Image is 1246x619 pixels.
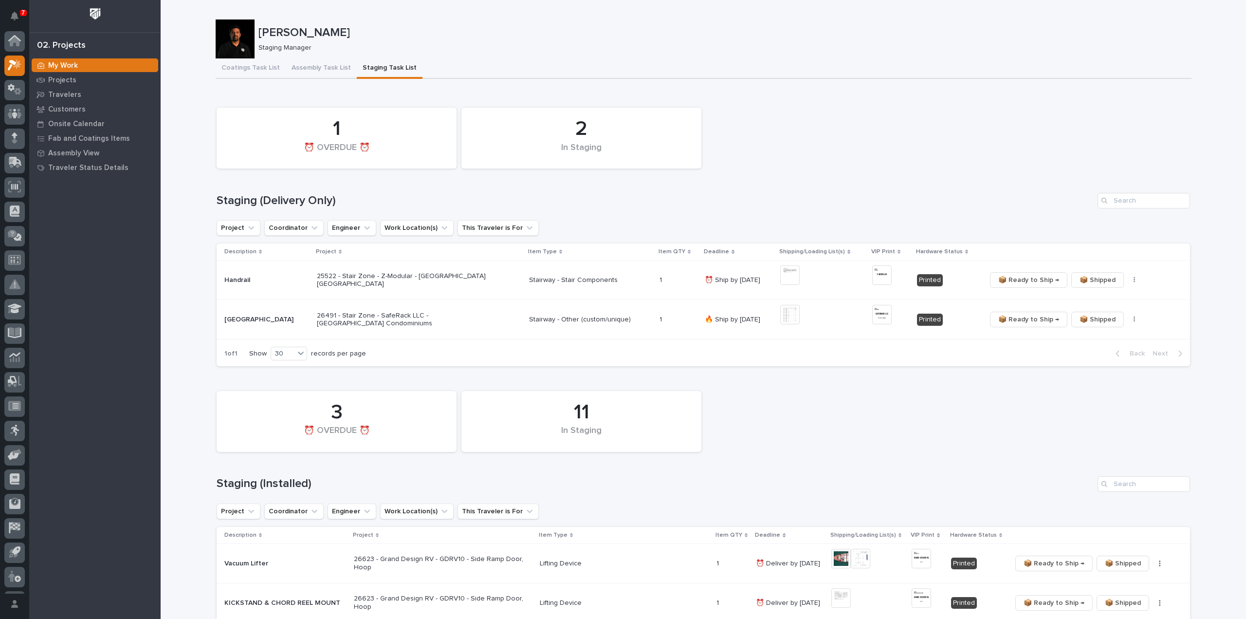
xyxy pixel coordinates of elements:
[217,194,1094,208] h1: Staging (Delivery Only)
[48,164,128,172] p: Traveler Status Details
[478,143,685,163] div: In Staging
[755,530,780,541] p: Deadline
[217,300,1190,339] tr: [GEOGRAPHIC_DATA][GEOGRAPHIC_DATA] 26491 - Stair Zone - SafeRack LLC - [GEOGRAPHIC_DATA] Condomin...
[233,400,440,425] div: 3
[264,220,324,236] button: Coordinator
[529,316,652,324] p: Stairway - Other (custom/unique)
[264,504,324,519] button: Coordinator
[990,272,1067,288] button: 📦 Ready to Ship →
[29,87,161,102] a: Travelers
[317,272,487,289] p: 25522 - Stair Zone - Z-Modular - [GEOGRAPHIC_DATA] [GEOGRAPHIC_DATA]
[217,504,260,519] button: Project
[529,276,652,284] p: Stairway - Stair Components
[48,120,105,129] p: Onsite Calendar
[233,143,440,163] div: ⏰ OVERDUE ⏰
[779,246,845,257] p: Shipping/Loading List(s)
[29,73,161,87] a: Projects
[1098,476,1190,492] input: Search
[951,558,977,570] div: Printed
[311,350,366,358] p: records per page
[911,530,934,541] p: VIP Print
[48,134,130,143] p: Fab and Coatings Items
[224,246,257,257] p: Description
[1149,349,1190,358] button: Next
[4,6,25,26] button: Notifications
[1124,349,1145,358] span: Back
[705,276,772,284] p: ⏰ Ship by [DATE]
[316,246,336,257] p: Project
[540,560,709,568] p: Lifting Device
[998,274,1059,286] span: 📦 Ready to Ship →
[29,58,161,73] a: My Work
[258,26,1188,40] p: [PERSON_NAME]
[1108,349,1149,358] button: Back
[249,350,267,358] p: Show
[217,342,245,366] p: 1 of 1
[29,102,161,116] a: Customers
[716,558,721,568] p: 1
[478,117,685,141] div: 2
[1080,314,1116,325] span: 📦 Shipped
[1097,556,1149,571] button: 📦 Shipped
[317,312,487,328] p: 26491 - Stair Zone - SafeRack LLC - [GEOGRAPHIC_DATA] Condominiums
[458,504,539,519] button: This Traveler is For
[86,5,104,23] img: Workspace Logo
[917,274,943,286] div: Printed
[998,314,1059,325] span: 📦 Ready to Ship →
[21,9,25,16] p: 7
[328,220,376,236] button: Engineer
[224,597,342,607] p: KICKSTAND & CHORD REEL MOUNT
[48,91,81,99] p: Travelers
[660,274,664,284] p: 1
[1024,558,1084,569] span: 📦 Ready to Ship →
[216,58,286,79] button: Coatings Task List
[478,400,685,425] div: 11
[233,426,440,446] div: ⏰ OVERDUE ⏰
[48,149,99,158] p: Assembly View
[258,44,1184,52] p: Staging Manager
[1080,274,1116,286] span: 📦 Shipped
[224,274,252,284] p: Handrail
[756,560,824,568] p: ⏰ Deliver by [DATE]
[1071,272,1124,288] button: 📦 Shipped
[1153,349,1174,358] span: Next
[950,530,997,541] p: Hardware Status
[48,105,86,114] p: Customers
[48,61,78,70] p: My Work
[217,220,260,236] button: Project
[917,314,943,326] div: Printed
[528,246,557,257] p: Item Type
[37,40,86,51] div: 02. Projects
[29,160,161,175] a: Traveler Status Details
[478,426,685,446] div: In Staging
[380,504,454,519] button: Work Location(s)
[233,117,440,141] div: 1
[1098,193,1190,208] input: Search
[224,558,270,568] p: Vacuum Lifter
[357,58,422,79] button: Staging Task List
[540,599,709,607] p: Lifting Device
[354,595,524,611] p: 26623 - Grand Design RV - GDRV10 - Side Ramp Door, Hoop
[380,220,454,236] button: Work Location(s)
[659,246,685,257] p: Item QTY
[1097,595,1149,611] button: 📦 Shipped
[951,597,977,609] div: Printed
[458,220,539,236] button: This Traveler is For
[1024,597,1084,609] span: 📦 Ready to Ship →
[29,146,161,160] a: Assembly View
[916,246,963,257] p: Hardware Status
[756,599,824,607] p: ⏰ Deliver by [DATE]
[224,530,257,541] p: Description
[354,555,524,572] p: 26623 - Grand Design RV - GDRV10 - Side Ramp Door, Hoop
[328,504,376,519] button: Engineer
[1015,556,1093,571] button: 📦 Ready to Ship →
[29,116,161,131] a: Onsite Calendar
[990,312,1067,327] button: 📦 Ready to Ship →
[1105,558,1141,569] span: 📦 Shipped
[217,261,1190,300] tr: HandrailHandrail 25522 - Stair Zone - Z-Modular - [GEOGRAPHIC_DATA] [GEOGRAPHIC_DATA]Stairway - S...
[660,314,664,324] p: 1
[1071,312,1124,327] button: 📦 Shipped
[286,58,357,79] button: Assembly Task List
